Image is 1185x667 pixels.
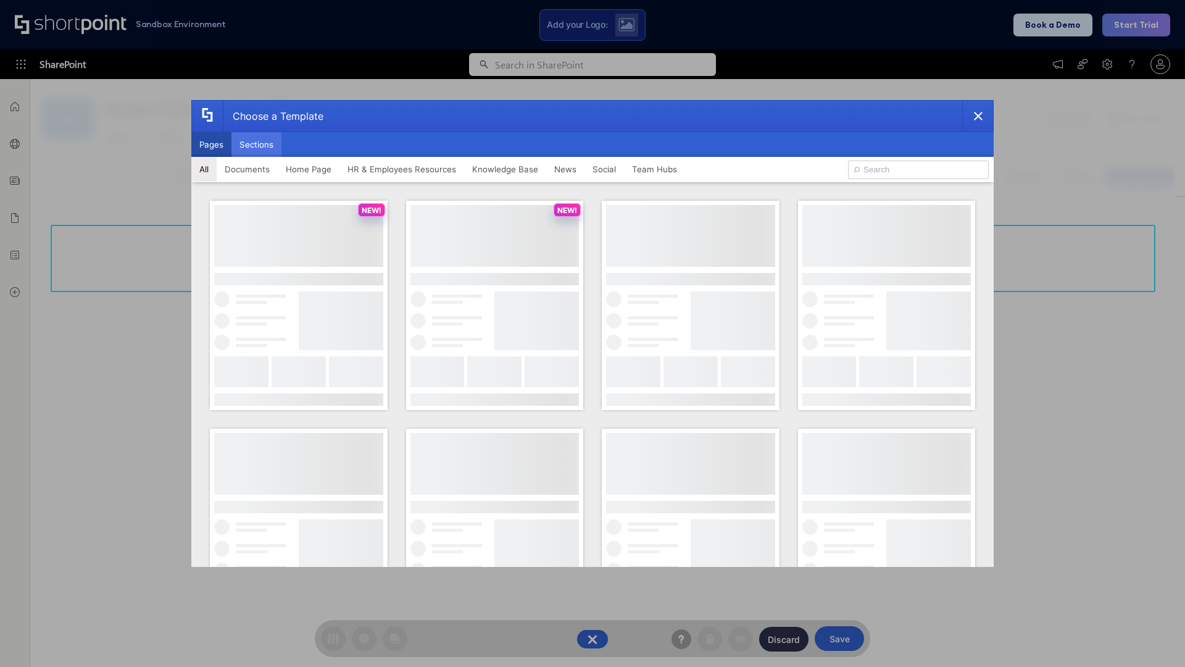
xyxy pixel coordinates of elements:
button: Sections [231,132,281,157]
button: Home Page [278,157,339,182]
button: Knowledge Base [464,157,546,182]
p: NEW! [362,206,381,215]
button: News [546,157,584,182]
div: template selector [191,100,994,567]
div: Choose a Template [223,101,323,132]
button: Team Hubs [624,157,685,182]
p: NEW! [557,206,577,215]
button: Documents [217,157,278,182]
iframe: Chat Widget [1123,608,1185,667]
button: All [191,157,217,182]
button: HR & Employees Resources [339,157,464,182]
button: Pages [191,132,231,157]
input: Search [848,161,989,179]
button: Social [584,157,624,182]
